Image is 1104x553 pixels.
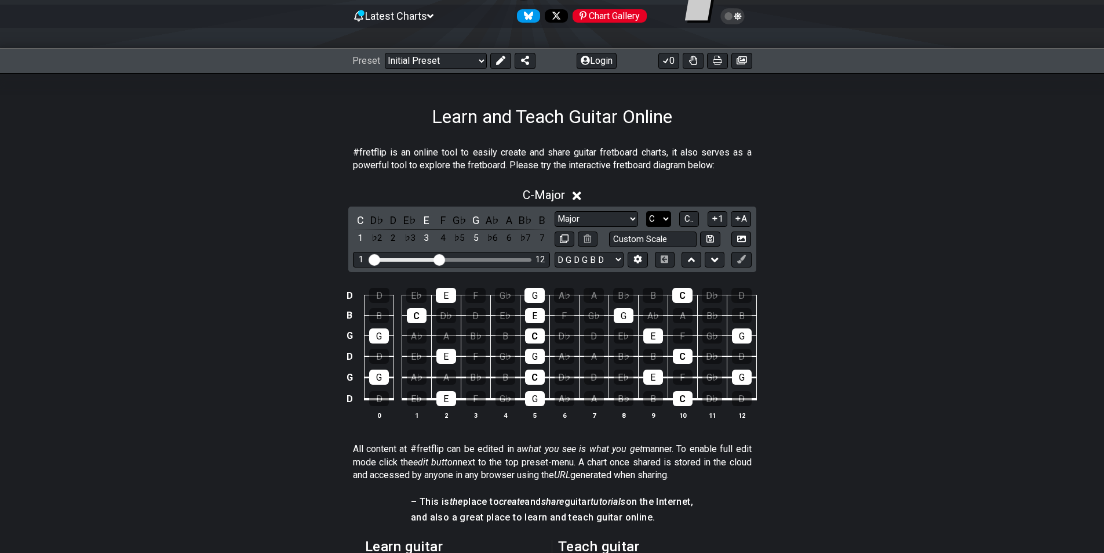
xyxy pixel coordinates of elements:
em: create [499,496,524,507]
td: G [343,326,356,346]
th: 0 [365,409,394,421]
div: A [436,328,456,344]
th: 4 [490,409,520,421]
div: G♭ [495,349,515,364]
th: 2 [431,409,461,421]
button: C.. [679,211,699,227]
button: Move up [682,252,701,268]
th: 12 [727,409,756,421]
span: Latest Charts [365,10,427,22]
button: Store user defined scale [700,232,720,247]
div: C [673,391,693,406]
div: toggle scale degree [435,230,450,246]
select: Tonic/Root [646,211,671,227]
div: D♭ [702,391,722,406]
div: toggle scale degree [452,230,467,246]
button: Login [577,53,617,69]
div: F [466,391,486,406]
button: Copy [555,232,574,247]
div: B♭ [702,308,722,323]
span: Preset [352,55,380,66]
div: F [466,349,486,364]
em: tutorials [591,496,626,507]
select: Scale [555,211,638,227]
div: B [495,328,515,344]
div: C [407,308,427,323]
div: toggle scale degree [468,230,483,246]
div: D♭ [436,308,456,323]
button: Edit Tuning [628,252,647,268]
button: Delete [578,232,597,247]
div: B♭ [466,370,486,385]
div: D [732,391,752,406]
a: Follow #fretflip at X [540,9,568,23]
p: All content at #fretflip can be edited in a manner. To enable full edit mode click the next to th... [353,443,752,482]
em: share [541,496,564,507]
th: 9 [638,409,668,421]
div: toggle scale degree [353,230,368,246]
span: C.. [684,214,694,224]
td: G [343,367,356,388]
div: C [525,328,545,344]
div: G [732,370,752,385]
div: B [643,288,663,303]
div: toggle pitch class [501,212,516,228]
th: 6 [549,409,579,421]
div: A [584,349,604,364]
div: D [584,328,604,344]
div: A♭ [407,370,427,385]
button: Print [707,53,728,69]
div: G♭ [584,308,604,323]
em: what you see is what you get [522,443,643,454]
td: D [343,388,356,410]
em: the [450,496,463,507]
div: toggle pitch class [518,212,533,228]
button: A [731,211,751,227]
div: A♭ [407,328,427,344]
div: D [369,391,389,406]
td: D [343,346,356,367]
div: C [673,349,693,364]
div: G [369,328,389,344]
div: E♭ [495,308,515,323]
button: 0 [658,53,679,69]
span: C - Major [523,188,565,202]
div: E [643,370,663,385]
div: B [495,370,515,385]
th: 3 [461,409,490,421]
div: toggle scale degree [485,230,500,246]
div: A [673,308,693,323]
div: F [555,308,574,323]
div: D [584,370,604,385]
div: B [369,308,389,323]
div: B♭ [614,349,633,364]
em: edit button [413,457,458,468]
span: Toggle light / dark theme [726,11,739,21]
div: A♭ [555,349,574,364]
div: E [525,308,545,323]
th: 10 [668,409,697,421]
div: G♭ [702,370,722,385]
div: toggle pitch class [452,212,467,228]
div: A [584,391,604,406]
div: D♭ [555,370,574,385]
div: toggle pitch class [386,212,401,228]
button: Toggle Dexterity for all fretkits [683,53,704,69]
div: A♭ [555,391,574,406]
td: B [343,305,356,326]
th: 8 [609,409,638,421]
button: Create Image [731,232,751,247]
div: F [673,328,693,344]
div: toggle pitch class [534,212,549,228]
div: G [524,288,545,303]
div: E♭ [614,328,633,344]
a: Follow #fretflip at Bluesky [512,9,540,23]
div: toggle scale degree [534,230,549,246]
div: Visible fret range [353,252,550,268]
div: toggle scale degree [386,230,401,246]
button: First click edit preset to enable marker editing [731,252,751,268]
div: A [436,370,456,385]
div: A♭ [554,288,574,303]
div: G [525,391,545,406]
div: G♭ [702,328,722,344]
